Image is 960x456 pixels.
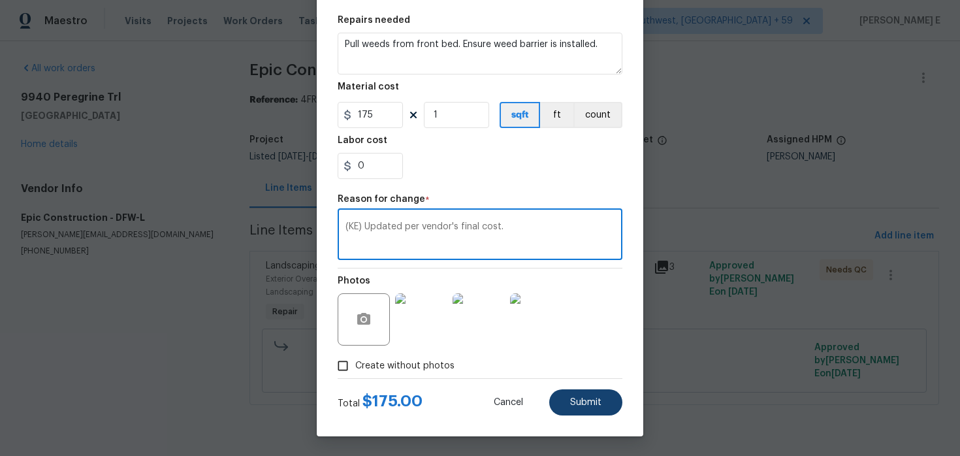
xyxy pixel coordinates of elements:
h5: Material cost [338,82,399,91]
span: $ 175.00 [362,393,423,409]
button: Cancel [473,389,544,415]
h5: Repairs needed [338,16,410,25]
span: Submit [570,398,601,408]
textarea: (KE) Updated per vendor's final cost. [345,222,615,250]
h5: Labor cost [338,136,387,145]
button: Submit [549,389,622,415]
span: Create without photos [355,359,455,373]
span: Cancel [494,398,523,408]
button: sqft [500,102,540,128]
button: count [573,102,622,128]
h5: Reason for change [338,195,425,204]
div: Total [338,395,423,410]
textarea: Pull weeds from front bed. Ensure weed barrier is installed. [338,33,622,74]
button: ft [540,102,573,128]
h5: Photos [338,276,370,285]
